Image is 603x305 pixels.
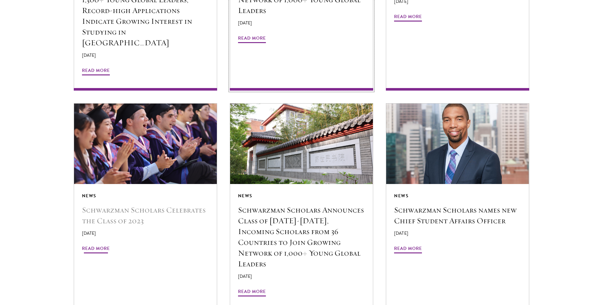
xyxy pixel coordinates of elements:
[238,34,266,44] span: Read More
[82,192,209,200] div: News
[238,192,365,200] div: News
[82,230,209,237] p: [DATE]
[238,205,365,269] h5: Schwarzman Scholars Announces Class of [DATE]-[DATE], Incoming Scholars from 36 Countries to Join...
[82,52,209,59] p: [DATE]
[82,205,209,226] h5: Schwarzman Scholars Celebrates the Class of 2023
[82,67,110,76] span: Read More
[82,245,110,254] span: Read More
[394,205,521,226] h5: Schwarzman Scholars names new Chief Student Affairs Officer
[394,13,422,22] span: Read More
[394,192,521,200] div: News
[238,273,365,280] p: [DATE]
[238,288,266,297] span: Read More
[394,230,521,237] p: [DATE]
[238,20,365,26] p: [DATE]
[394,245,422,254] span: Read More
